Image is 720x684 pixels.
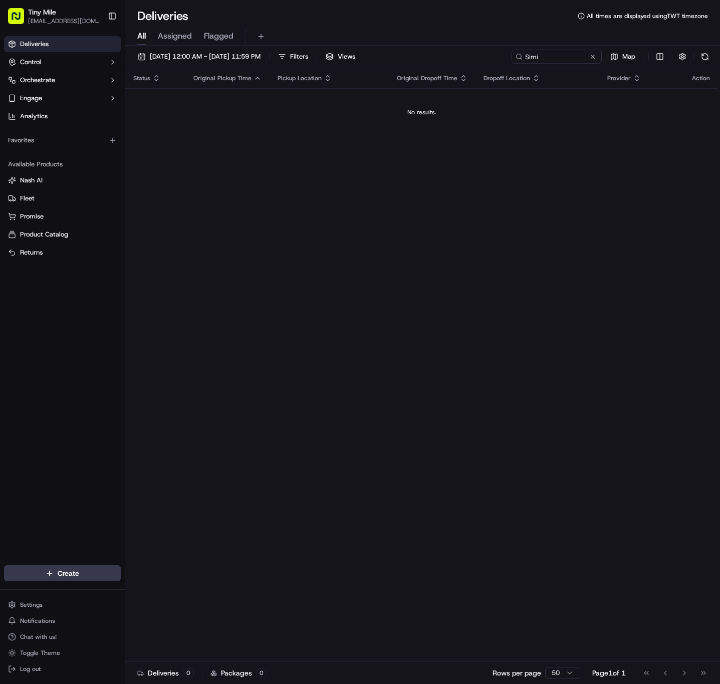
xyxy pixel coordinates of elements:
[20,194,35,203] span: Fleet
[484,74,530,82] span: Dropoff Location
[137,668,194,678] div: Deliveries
[8,176,117,185] a: Nash AI
[137,8,188,24] h1: Deliveries
[150,52,261,61] span: [DATE] 12:00 AM - [DATE] 11:59 PM
[4,226,121,243] button: Product Catalog
[622,52,635,61] span: Map
[4,190,121,206] button: Fleet
[4,208,121,224] button: Promise
[8,212,117,221] a: Promise
[20,601,43,609] span: Settings
[4,156,121,172] div: Available Products
[158,30,192,42] span: Assigned
[20,649,60,657] span: Toggle Theme
[592,668,626,678] div: Page 1 of 1
[20,94,42,103] span: Engage
[20,230,68,239] span: Product Catalog
[8,230,117,239] a: Product Catalog
[4,54,121,70] button: Control
[58,568,79,578] span: Create
[183,668,194,677] div: 0
[493,668,541,678] p: Rows per page
[20,248,43,257] span: Returns
[20,617,55,625] span: Notifications
[133,74,150,82] span: Status
[133,50,265,64] button: [DATE] 12:00 AM - [DATE] 11:59 PM
[28,7,56,17] button: Tiny Mile
[20,212,44,221] span: Promise
[20,40,49,49] span: Deliveries
[20,633,57,641] span: Chat with us!
[321,50,360,64] button: Views
[4,598,121,612] button: Settings
[278,74,322,82] span: Pickup Location
[28,17,100,25] button: [EMAIL_ADDRESS][DOMAIN_NAME]
[137,30,146,42] span: All
[4,630,121,644] button: Chat with us!
[4,646,121,660] button: Toggle Theme
[193,74,252,82] span: Original Pickup Time
[606,50,640,64] button: Map
[8,194,117,203] a: Fleet
[4,72,121,88] button: Orchestrate
[4,132,121,148] div: Favorites
[4,245,121,261] button: Returns
[4,4,104,28] button: Tiny Mile[EMAIL_ADDRESS][DOMAIN_NAME]
[4,172,121,188] button: Nash AI
[4,36,121,52] a: Deliveries
[274,50,313,64] button: Filters
[20,112,48,121] span: Analytics
[20,176,43,185] span: Nash AI
[4,662,121,676] button: Log out
[338,52,355,61] span: Views
[8,248,117,257] a: Returns
[512,50,602,64] input: Type to search
[4,90,121,106] button: Engage
[210,668,267,678] div: Packages
[256,668,267,677] div: 0
[607,74,631,82] span: Provider
[4,565,121,581] button: Create
[397,74,457,82] span: Original Dropoff Time
[204,30,233,42] span: Flagged
[129,108,714,116] div: No results.
[290,52,308,61] span: Filters
[20,665,41,673] span: Log out
[4,614,121,628] button: Notifications
[20,76,55,85] span: Orchestrate
[4,108,121,124] a: Analytics
[698,50,712,64] button: Refresh
[20,58,41,67] span: Control
[587,12,708,20] span: All times are displayed using TWT timezone
[692,74,710,82] div: Action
